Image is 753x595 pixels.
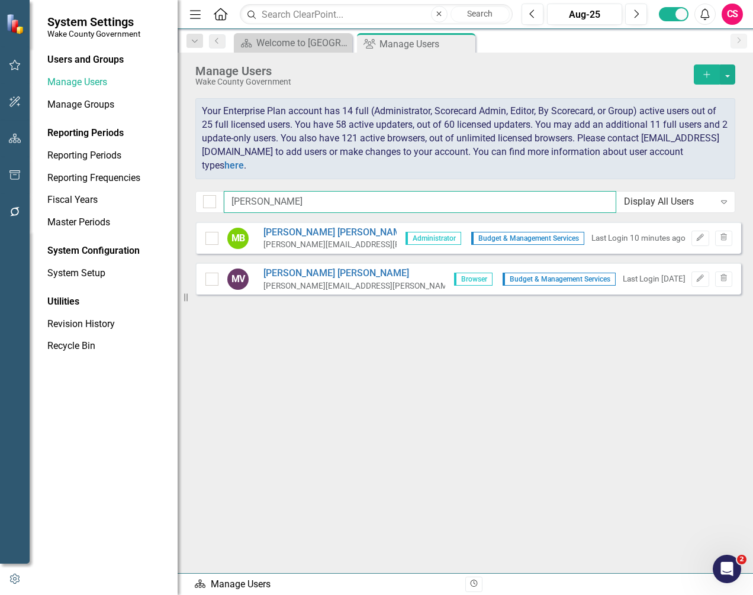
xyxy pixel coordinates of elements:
[713,555,741,583] iframe: Intercom live chat
[47,295,166,309] div: Utilities
[47,193,166,207] a: Fiscal Years
[195,77,688,86] div: Wake County Government
[47,244,166,258] div: System Configuration
[224,160,244,171] a: here
[47,98,166,112] a: Manage Groups
[737,555,746,564] span: 2
[47,267,166,280] a: System Setup
[591,232,686,244] div: Last Login 10 minutes ago
[47,339,166,353] a: Recycle Bin
[47,318,166,331] a: Revision History
[47,76,166,89] a: Manage Users
[237,35,349,50] a: Welcome to [GEOGRAPHIC_DATA]
[263,239,517,250] div: [PERSON_NAME][EMAIL_ADDRESS][PERSON_NAME][DOMAIN_NAME]
[547,4,622,25] button: Aug-25
[471,232,584,245] span: Budget & Management Services
[6,14,27,34] img: ClearPoint Strategy
[623,273,686,284] div: Last Login [DATE]
[467,9,493,18] span: Search
[47,149,166,163] a: Reporting Periods
[624,195,715,209] div: Display All Users
[454,273,493,286] span: Browser
[47,53,166,67] div: Users and Groups
[263,280,517,292] div: [PERSON_NAME][EMAIL_ADDRESS][PERSON_NAME][DOMAIN_NAME]
[194,578,456,591] div: Manage Users
[450,6,510,22] button: Search
[503,273,616,286] span: Budget & Management Services
[240,4,513,25] input: Search ClearPoint...
[47,15,140,29] span: System Settings
[379,37,472,51] div: Manage Users
[47,127,166,140] div: Reporting Periods
[47,216,166,229] a: Master Periods
[47,172,166,185] a: Reporting Frequencies
[256,35,349,50] div: Welcome to [GEOGRAPHIC_DATA]
[263,226,517,240] a: [PERSON_NAME] [PERSON_NAME]
[195,64,688,77] div: Manage Users
[406,232,461,245] span: Administrator
[227,269,249,290] div: MV
[227,228,249,249] div: MB
[263,267,517,280] a: [PERSON_NAME] [PERSON_NAME]
[722,4,743,25] button: CS
[224,191,616,213] input: Filter Users...
[47,29,140,38] small: Wake County Government
[202,105,728,170] span: Your Enterprise Plan account has 14 full (Administrator, Scorecard Admin, Editor, By Scorecard, o...
[551,8,618,22] div: Aug-25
